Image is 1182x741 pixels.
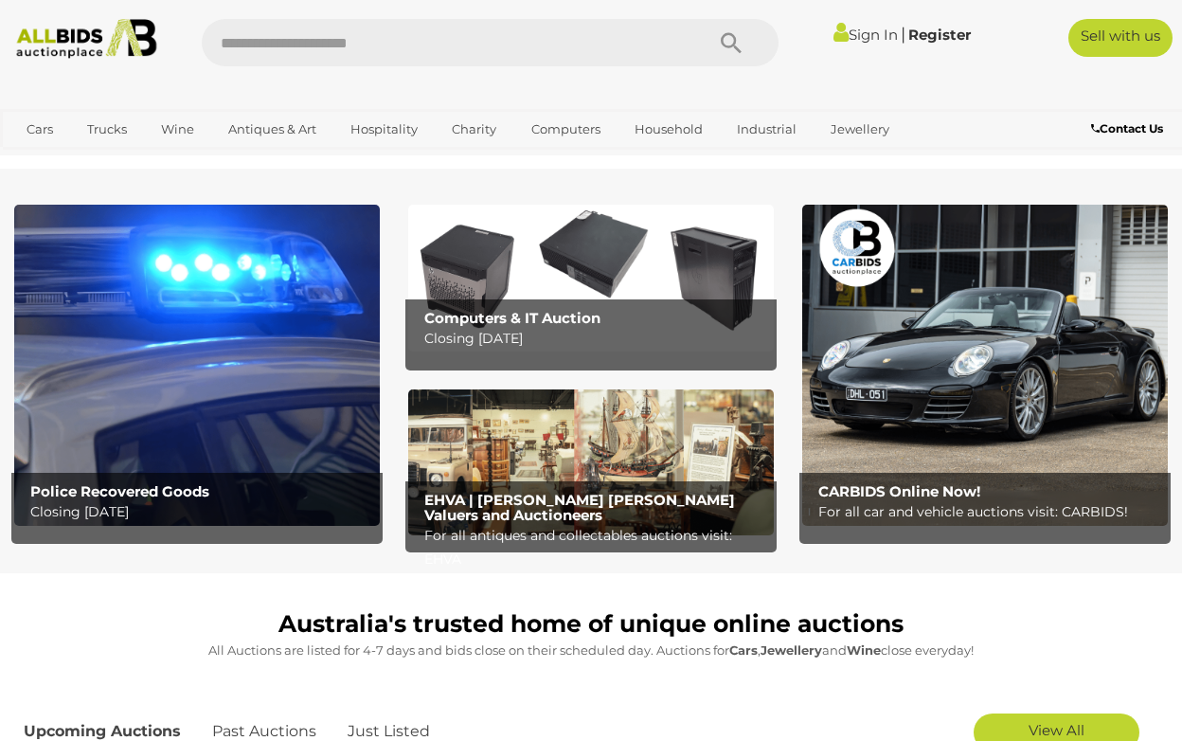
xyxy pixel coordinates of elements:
span: | [901,24,905,45]
h1: Australia's trusted home of unique online auctions [24,611,1158,638]
strong: Jewellery [761,642,822,658]
b: EHVA | [PERSON_NAME] [PERSON_NAME] Valuers and Auctioneers [424,491,735,525]
a: EHVA | Evans Hastings Valuers and Auctioneers EHVA | [PERSON_NAME] [PERSON_NAME] Valuers and Auct... [408,389,774,536]
a: Trucks [75,114,139,145]
p: For all car and vehicle auctions visit: CARBIDS! [818,500,1160,524]
b: Contact Us [1091,121,1163,136]
a: Sell with us [1068,19,1173,57]
a: Household [622,114,715,145]
img: Computers & IT Auction [408,205,774,351]
a: Office [14,145,75,176]
a: Antiques & Art [216,114,329,145]
b: Police Recovered Goods [30,482,209,500]
img: Police Recovered Goods [14,205,380,525]
a: Charity [439,114,509,145]
a: Contact Us [1091,118,1168,139]
span: View All [1029,721,1084,739]
b: Computers & IT Auction [424,309,600,327]
a: [GEOGRAPHIC_DATA] [157,145,316,176]
a: Computers [519,114,613,145]
p: For all antiques and collectables auctions visit: EHVA [424,524,766,571]
a: Hospitality [338,114,430,145]
a: Computers & IT Auction Computers & IT Auction Closing [DATE] [408,205,774,351]
img: CARBIDS Online Now! [802,205,1168,525]
a: Wine [149,114,206,145]
a: Police Recovered Goods Police Recovered Goods Closing [DATE] [14,205,380,525]
b: CARBIDS Online Now! [818,482,980,500]
strong: Cars [729,642,758,658]
a: Cars [14,114,65,145]
strong: Wine [847,642,881,658]
a: Sign In [833,26,898,44]
img: Allbids.com.au [9,19,165,59]
a: CARBIDS Online Now! CARBIDS Online Now! For all car and vehicle auctions visit: CARBIDS! [802,205,1168,525]
a: Industrial [725,114,809,145]
a: Register [908,26,971,44]
img: EHVA | Evans Hastings Valuers and Auctioneers [408,389,774,536]
p: All Auctions are listed for 4-7 days and bids close on their scheduled day. Auctions for , and cl... [24,640,1158,661]
p: Closing [DATE] [30,500,372,524]
a: Jewellery [818,114,902,145]
a: Sports [84,145,148,176]
button: Search [684,19,779,66]
p: Closing [DATE] [424,327,766,351]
